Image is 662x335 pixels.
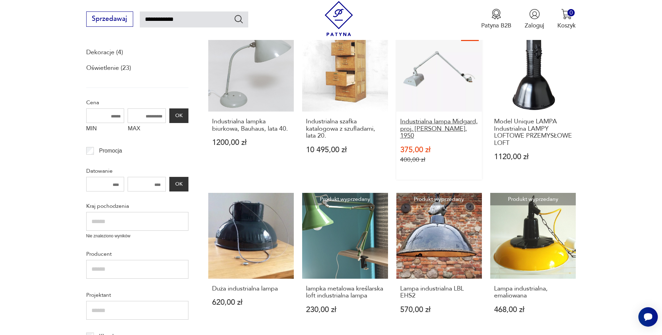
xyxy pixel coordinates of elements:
a: SaleIndustrialna lampa Midgard, proj. Curt Fischer, 1950Industrialna lampa Midgard, proj. [PERSON... [396,26,482,180]
a: Produkt wyprzedanyLampa industrialna, emaliowanaLampa industrialna, emaliowana468,00 zł [490,193,576,329]
a: Industrialna lampka biurkowa, Bauhaus, lata 40.Industrialna lampka biurkowa, Bauhaus, lata 40.120... [208,26,294,180]
a: Industrialna szafka katalogowa z szufladami, lata 20.Industrialna szafka katalogowa z szufladami,... [302,26,388,180]
img: Ikona medalu [491,9,502,19]
label: MAX [128,123,166,136]
p: Kraj pochodzenia [86,202,188,211]
h3: Duża industrialna lampa [212,285,290,292]
img: Patyna - sklep z meblami i dekoracjami vintage [321,1,356,36]
p: Nie znaleziono wyników [86,233,188,239]
p: Producent [86,250,188,259]
h3: Industrialna szafka katalogowa z szufladami, lata 20. [306,118,384,139]
h3: Lampa industrialna, emaliowana [494,285,572,300]
h3: Lampa industrialna LBL EHS2 [400,285,478,300]
p: 1120,00 zł [494,153,572,161]
button: Sprzedawaj [86,11,133,27]
p: Projektant [86,291,188,300]
button: Zaloguj [525,9,544,30]
p: 375,00 zł [400,146,478,154]
label: MIN [86,123,124,136]
img: Ikona koszyka [561,9,572,19]
a: Dekoracje (4) [86,47,123,58]
h3: lampka metalowa kreślarska loft industrialna lampa [306,285,384,300]
button: 0Koszyk [557,9,576,30]
button: OK [169,108,188,123]
a: Model Unique LAMPA Industrialna LAMPY LOFTOWE PRZEMYSŁOWE LOFTModel Unique LAMPA Industrialna LAM... [490,26,576,180]
h3: Industrialna lampa Midgard, proj. [PERSON_NAME], 1950 [400,118,478,139]
p: Patyna B2B [481,22,511,30]
img: Ikonka użytkownika [529,9,540,19]
p: 620,00 zł [212,299,290,306]
p: Datowanie [86,166,188,175]
div: 0 [567,9,575,16]
p: 468,00 zł [494,306,572,313]
button: Patyna B2B [481,9,511,30]
p: 10 495,00 zł [306,146,384,154]
iframe: Smartsupp widget button [638,307,658,327]
h3: Model Unique LAMPA Industrialna LAMPY LOFTOWE PRZEMYSŁOWE LOFT [494,118,572,147]
a: Ikona medaluPatyna B2B [481,9,511,30]
p: 400,00 zł [400,156,478,163]
button: OK [169,177,188,191]
a: Produkt wyprzedanyLampa industrialna LBL EHS2Lampa industrialna LBL EHS2570,00 zł [396,193,482,329]
a: Produkt wyprzedanylampka metalowa kreślarska loft industrialna lampalampka metalowa kreślarska lo... [302,193,388,329]
p: Cena [86,98,188,107]
button: Szukaj [234,14,244,24]
p: 230,00 zł [306,306,384,313]
p: 570,00 zł [400,306,478,313]
p: 1200,00 zł [212,139,290,146]
h3: Industrialna lampka biurkowa, Bauhaus, lata 40. [212,118,290,132]
a: Sprzedawaj [86,17,133,22]
p: Promocja [99,146,122,155]
p: Koszyk [557,22,576,30]
p: Zaloguj [525,22,544,30]
a: Oświetlenie (23) [86,62,131,74]
a: Duża industrialna lampaDuża industrialna lampa620,00 zł [208,193,294,329]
